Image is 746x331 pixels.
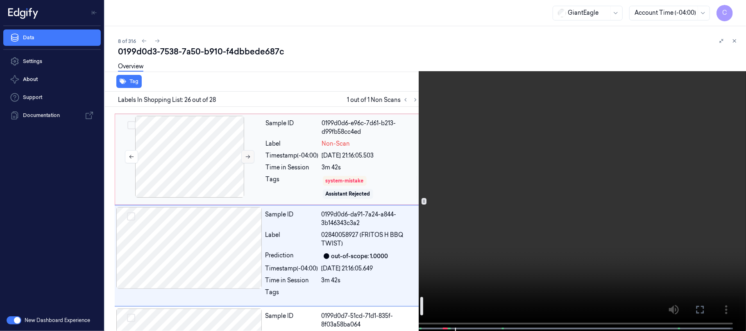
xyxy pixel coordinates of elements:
span: 1 out of 1 Non Scans [347,95,420,105]
div: Tags [266,175,319,200]
div: 0199d0d7-51cd-71d1-835f-8f03a58ba064 [322,312,419,329]
div: Time in Session [266,163,319,172]
button: Select row [127,314,135,322]
button: Select row [127,121,136,129]
span: Non-Scan [322,140,350,148]
a: Settings [3,53,101,70]
a: Documentation [3,107,101,124]
div: [DATE] 21:16:05.503 [322,151,418,160]
span: Labels In Shopping List: 26 out of 28 [118,96,216,104]
div: out-of-scope: 1.0000 [331,252,388,261]
button: Select row [127,212,135,221]
div: Tags [265,288,318,301]
div: 0199d0d6-da91-7a24-a844-3b146343c3a2 [322,210,419,227]
div: Timestamp (-04:00) [266,151,319,160]
button: C [717,5,733,21]
button: Toggle Navigation [88,6,101,19]
div: Sample ID [265,312,318,329]
div: 3m 42s [322,276,419,285]
div: Label [266,140,319,148]
div: Prediction [265,251,318,261]
div: 3m 42s [322,163,418,172]
div: system-mistake [326,177,364,185]
button: About [3,71,101,88]
a: Overview [118,62,143,72]
span: 8 of 316 [118,38,136,45]
div: Assistant Rejected [326,190,370,198]
button: Tag [116,75,142,88]
div: Time in Session [265,276,318,285]
div: [DATE] 21:16:05.649 [322,264,419,273]
div: Timestamp (-04:00) [265,264,318,273]
span: 02840058927 (FRITOS H BBQ TWIST) [322,231,419,248]
div: 0199d0d3-7538-7a50-b910-f4dbbede687c [118,46,739,57]
div: Sample ID [266,119,319,136]
div: Label [265,231,318,248]
a: Support [3,89,101,106]
div: 0199d0d6-e96c-7d61-b213-d99fb58cc4ed [322,119,418,136]
div: Sample ID [265,210,318,227]
a: Data [3,29,101,46]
